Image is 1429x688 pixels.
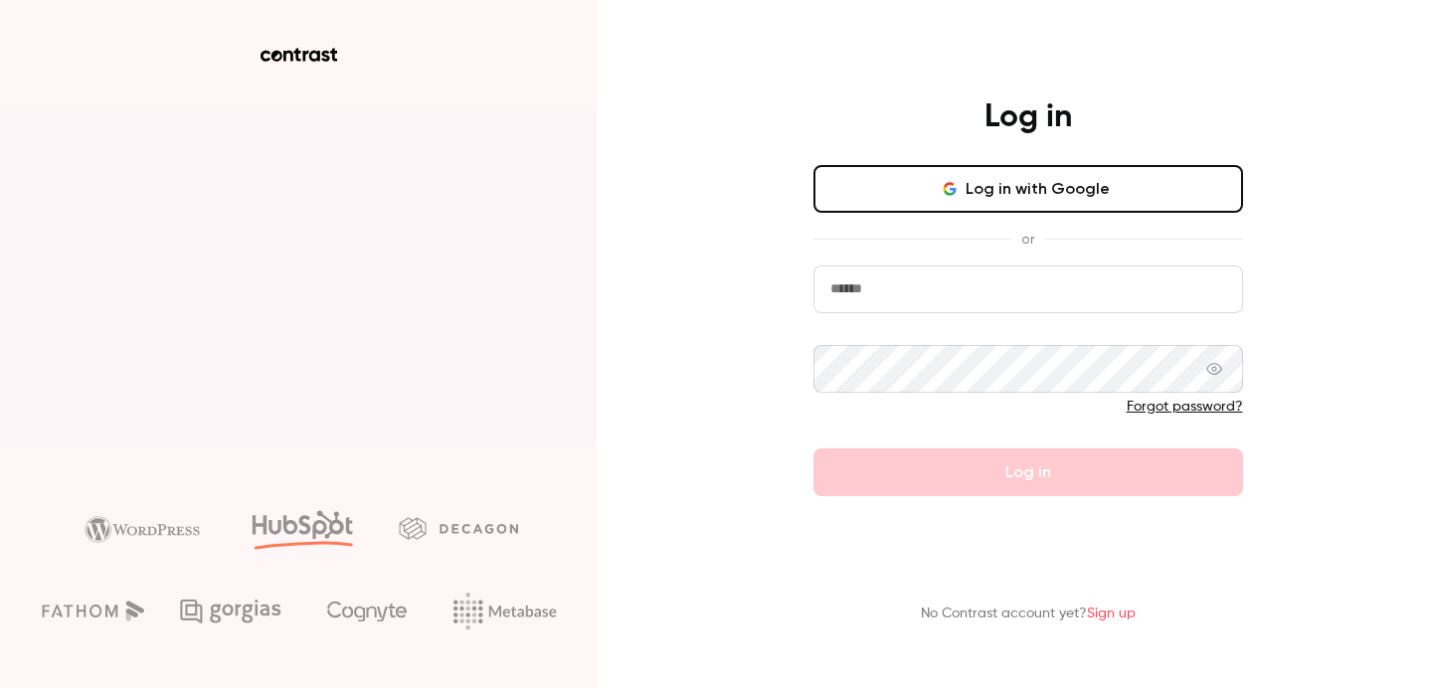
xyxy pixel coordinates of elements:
p: No Contrast account yet? [921,603,1136,624]
a: Forgot password? [1127,400,1243,414]
span: or [1011,229,1044,250]
img: decagon [399,517,518,539]
a: Sign up [1087,606,1136,620]
button: Log in with Google [813,165,1243,213]
h4: Log in [984,97,1072,137]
